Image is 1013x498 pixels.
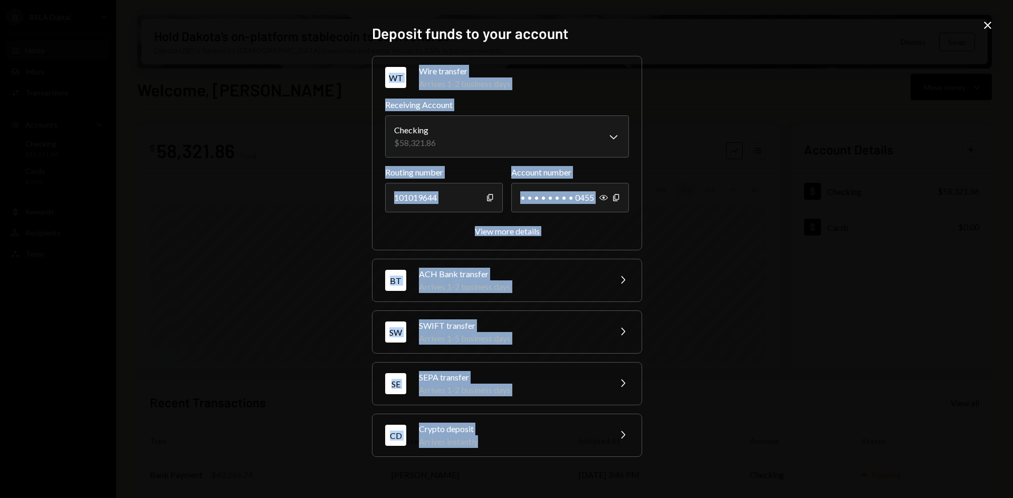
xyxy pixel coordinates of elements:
[372,414,642,456] button: CDCrypto depositArrives instantly
[385,166,503,179] label: Routing number
[419,371,604,384] div: SEPA transfer
[419,423,604,435] div: Crypto deposit
[419,65,629,77] div: Wire transfer
[385,373,406,394] div: SE
[419,435,604,448] div: Arrives instantly
[385,115,629,158] button: Receiving Account
[511,183,629,212] div: • • • • • • • • 0455
[419,384,604,396] div: Arrives 1-2 business days
[419,319,604,332] div: SWIFT transfer
[385,99,629,111] label: Receiving Account
[385,183,503,212] div: 101019644
[385,425,406,446] div: CD
[372,23,641,44] h2: Deposit funds to your account
[419,268,604,280] div: ACH Bank transfer
[475,226,540,236] div: View more details
[372,259,642,301] button: BTACH Bank transferArrives 1-2 business days
[385,67,406,88] div: WT
[372,56,642,99] button: WTWire transferArrives 1-2 business days
[419,280,604,293] div: Arrives 1-2 business days
[385,270,406,291] div: BT
[511,166,629,179] label: Account number
[372,311,642,353] button: SWSWIFT transferArrives 1-5 business days
[385,321,406,343] div: SW
[475,226,540,237] button: View more details
[419,77,629,90] div: Arrives 1-2 business days
[385,99,629,237] div: WTWire transferArrives 1-2 business days
[372,363,642,405] button: SESEPA transferArrives 1-2 business days
[419,332,604,345] div: Arrives 1-5 business days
